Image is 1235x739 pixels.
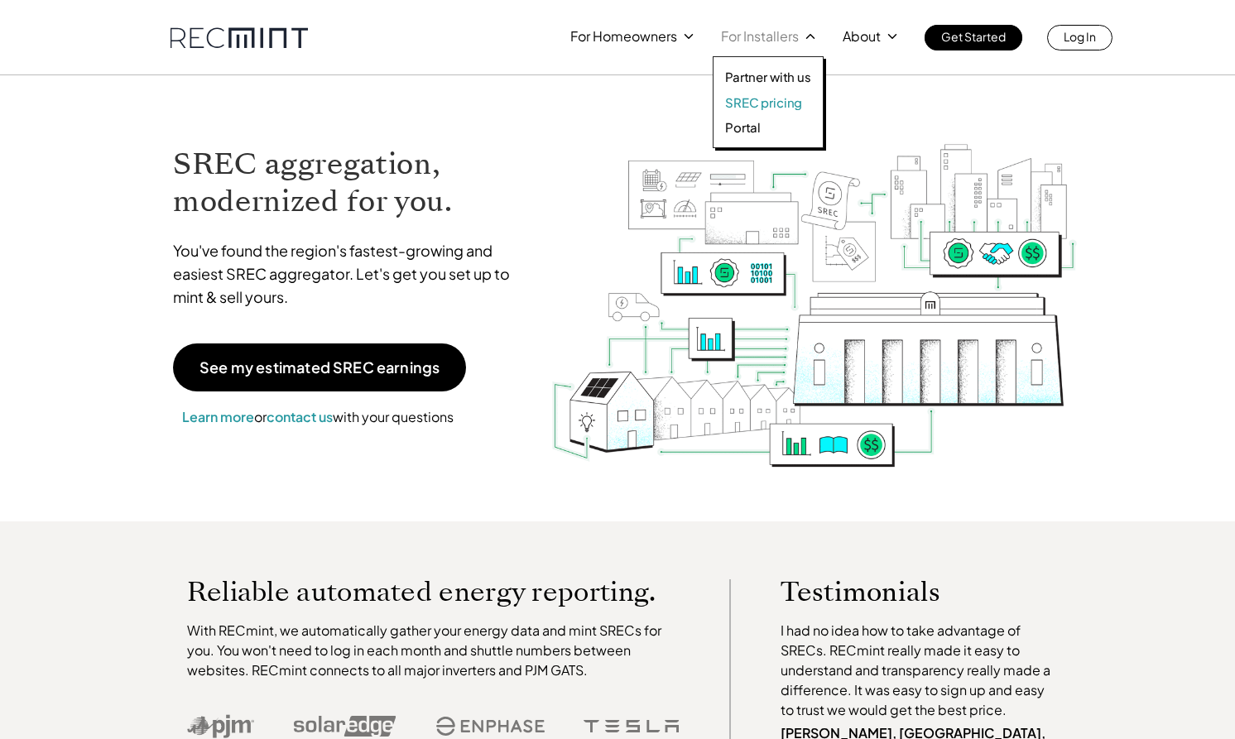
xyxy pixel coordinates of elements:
[941,25,1006,48] p: Get Started
[570,25,677,48] p: For Homeowners
[725,119,811,136] a: Portal
[187,579,680,604] p: Reliable automated energy reporting.
[725,119,761,136] p: Portal
[721,25,799,48] p: For Installers
[267,408,333,425] a: contact us
[725,69,811,85] a: Partner with us
[173,239,526,309] p: You've found the region's fastest-growing and easiest SREC aggregator. Let's get you set up to mi...
[173,146,526,220] h1: SREC aggregation, modernized for you.
[781,621,1059,720] p: I had no idea how to take advantage of SRECs. RECmint really made it easy to understand and trans...
[725,94,811,111] a: SREC pricing
[182,408,254,425] a: Learn more
[199,360,440,375] p: See my estimated SREC earnings
[550,100,1079,472] img: RECmint value cycle
[781,579,1027,604] p: Testimonials
[173,343,466,391] a: See my estimated SREC earnings
[925,25,1022,50] a: Get Started
[843,25,881,48] p: About
[1047,25,1112,50] a: Log In
[173,406,463,428] p: or with your questions
[725,94,802,111] p: SREC pricing
[187,621,680,680] p: With RECmint, we automatically gather your energy data and mint SRECs for you. You won't need to ...
[1064,25,1096,48] p: Log In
